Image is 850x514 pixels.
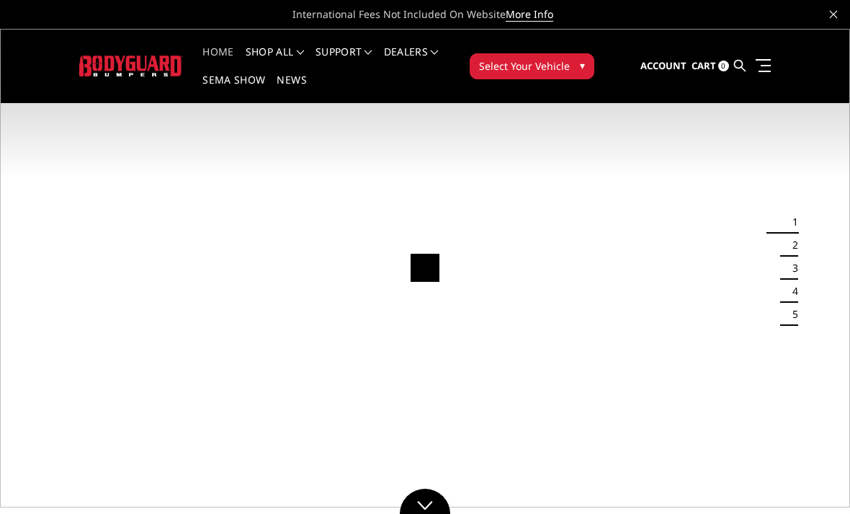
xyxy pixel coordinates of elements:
button: Select Your Vehicle [470,53,594,79]
a: SEMA Show [202,75,265,103]
button: 1 of 5 [784,211,798,234]
span: ▾ [580,58,585,73]
button: 3 of 5 [784,257,798,280]
a: More Info [506,7,553,22]
button: 4 of 5 [784,280,798,303]
a: Support [316,47,372,75]
button: 2 of 5 [784,234,798,257]
span: 0 [718,61,729,71]
a: Home [202,47,233,75]
img: BODYGUARD BUMPERS [79,56,182,76]
a: Dealers [384,47,439,75]
button: 5 of 5 [784,303,798,326]
a: Cart 0 [692,47,729,86]
a: Account [640,47,686,86]
a: shop all [246,47,304,75]
a: News [277,75,306,103]
span: Account [640,59,686,72]
a: Click to Down [400,489,450,514]
span: Select Your Vehicle [479,58,570,74]
span: Cart [692,59,716,72]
